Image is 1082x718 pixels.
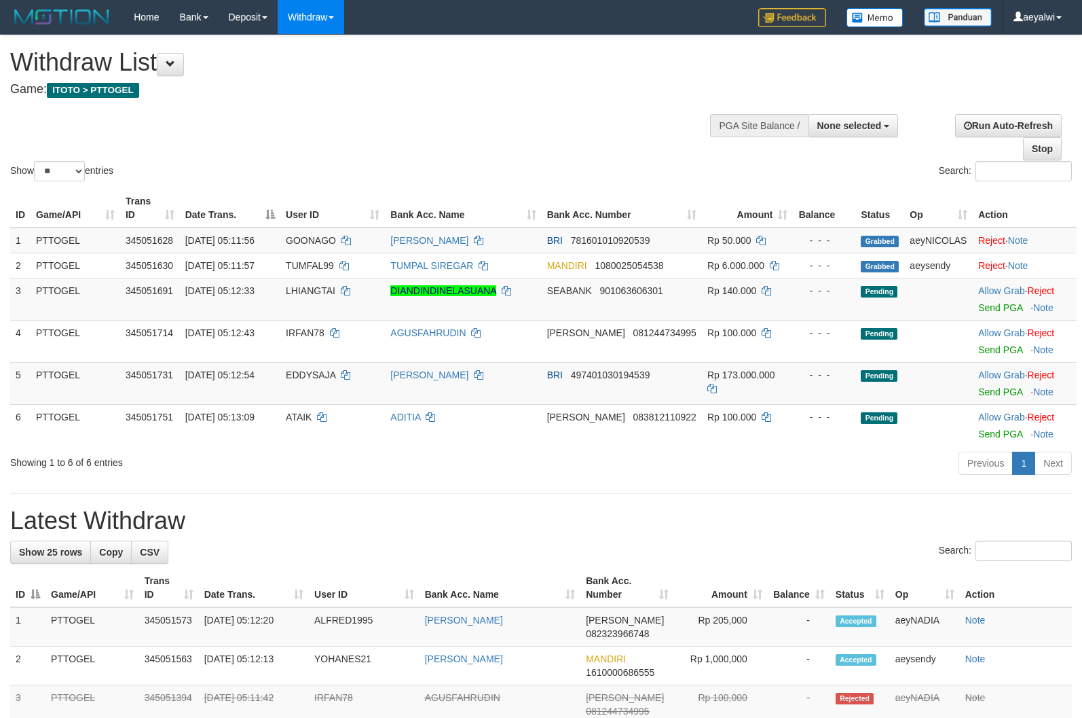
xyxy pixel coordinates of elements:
th: Status [855,189,904,228]
a: [PERSON_NAME] [425,615,503,626]
a: Note [965,692,986,703]
th: Bank Acc. Name: activate to sort column ascending [419,569,580,607]
span: Pending [861,328,897,340]
a: Previous [958,452,1013,475]
span: 345051731 [126,370,173,380]
a: Reject [1028,412,1055,423]
td: aeysendy [890,647,960,685]
td: PTTOGEL [45,607,139,647]
a: Show 25 rows [10,541,91,564]
td: · [973,278,1077,320]
div: - - - [798,410,850,424]
a: Allow Grab [978,412,1024,423]
td: 6 [10,404,31,446]
span: Copy 497401030194539 to clipboard [571,370,650,380]
label: Search: [939,541,1072,561]
input: Search: [975,541,1072,561]
span: BRI [547,235,563,246]
th: Date Trans.: activate to sort column ascending [199,569,309,607]
img: Feedback.jpg [758,8,826,27]
span: 345051630 [126,260,173,271]
div: - - - [798,368,850,382]
th: Bank Acc. Name: activate to sort column ascending [385,189,541,228]
td: aeyNICOLAS [904,228,973,253]
a: AGUSFAHRUDIN [425,692,500,703]
span: [PERSON_NAME] [547,412,625,423]
span: CSV [140,547,160,558]
th: Action [960,569,1072,607]
td: 2 [10,647,45,685]
div: - - - [798,259,850,272]
td: [DATE] 05:12:20 [199,607,309,647]
th: Bank Acc. Number: activate to sort column ascending [542,189,702,228]
span: Copy 781601010920539 to clipboard [571,235,650,246]
th: Trans ID: activate to sort column ascending [120,189,180,228]
span: IRFAN78 [286,327,324,338]
a: Allow Grab [978,327,1024,338]
td: 4 [10,320,31,362]
h4: Game: [10,83,708,96]
span: Grabbed [861,261,899,272]
td: 1 [10,228,31,253]
td: 1 [10,607,45,647]
span: GOONAGO [286,235,336,246]
img: panduan.png [924,8,992,26]
td: - [768,647,830,685]
th: User ID: activate to sort column ascending [309,569,419,607]
td: PTTOGEL [31,404,120,446]
a: Reject [1028,370,1055,380]
th: ID: activate to sort column descending [10,569,45,607]
span: [DATE] 05:13:09 [185,412,255,423]
td: aeysendy [904,253,973,278]
td: · [973,320,1077,362]
div: - - - [798,284,850,298]
button: None selected [808,114,899,137]
span: Copy 1080025054538 to clipboard [595,260,663,271]
td: · [973,362,1077,404]
a: ADITIA [390,412,420,423]
span: [DATE] 05:12:54 [185,370,255,380]
a: Note [1008,235,1028,246]
span: 345051751 [126,412,173,423]
a: Note [1008,260,1028,271]
span: [DATE] 05:11:56 [185,235,255,246]
td: PTTOGEL [45,647,139,685]
a: Reject [1028,327,1055,338]
div: PGA Site Balance / [710,114,808,137]
div: - - - [798,234,850,247]
span: · [978,285,1027,296]
th: Action [973,189,1077,228]
span: · [978,412,1027,423]
span: Copy [99,547,123,558]
a: 1 [1012,452,1035,475]
td: PTTOGEL [31,320,120,362]
label: Search: [939,161,1072,181]
span: TUMFAL99 [286,260,334,271]
span: ITOTO > PTTOGEL [47,83,139,98]
a: Allow Grab [978,285,1024,296]
a: Reject [978,260,1005,271]
td: - [768,607,830,647]
span: Pending [861,412,897,424]
div: Showing 1 to 6 of 6 entries [10,450,441,469]
td: ALFRED1995 [309,607,419,647]
th: Amount: activate to sort column ascending [674,569,768,607]
th: Game/API: activate to sort column ascending [31,189,120,228]
span: Accepted [836,654,876,666]
span: Accepted [836,615,876,627]
span: MANDIRI [586,653,626,664]
span: Rp 100.000 [707,412,756,423]
img: MOTION_logo.png [10,7,113,27]
span: BRI [547,370,563,380]
th: Op: activate to sort column ascending [904,189,973,228]
a: Note [965,615,986,626]
label: Show entries [10,161,113,181]
a: Send PGA [978,429,1022,439]
span: [PERSON_NAME] [586,692,664,703]
th: Balance: activate to sort column ascending [768,569,830,607]
a: Note [1033,429,1053,439]
td: PTTOGEL [31,228,120,253]
a: Copy [90,541,132,564]
a: [PERSON_NAME] [390,370,468,380]
th: Trans ID: activate to sort column ascending [139,569,199,607]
